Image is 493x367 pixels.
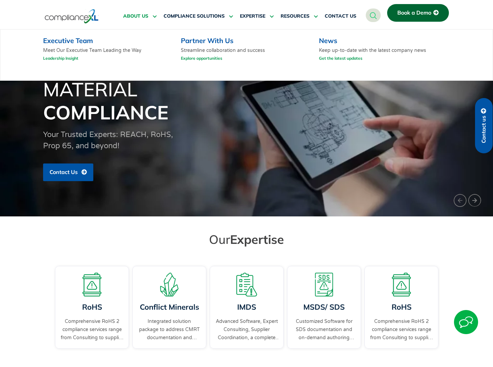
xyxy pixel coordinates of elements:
a: Contact Us [43,163,93,181]
img: A board with a warning sign [390,273,413,296]
a: Integrated solution package to address CMRT documentation and supplier engagement. [138,317,201,342]
a: EXPERTISE [240,8,274,24]
a: Contact us [475,98,493,153]
a: Comprehensive RoHS 2 compliance services range from Consulting to supplier engagement... [370,317,433,342]
a: navsearch-button [366,8,381,22]
p: Keep up-to-date with the latest company news [319,47,448,64]
img: Start Chat [454,310,478,334]
a: Executive Team [43,36,93,45]
span: Contact us [481,116,487,143]
a: Conflict Minerals [139,302,199,312]
a: CONTACT US [325,8,356,24]
a: Partner With Us [181,36,233,45]
a: News [319,36,337,45]
div: 3 / 4 [208,264,285,364]
div: Carousel | Horizontal scrolling: Arrow Left & Right [53,264,440,364]
img: A representation of minerals [157,273,181,296]
div: 2 / 4 [131,264,208,364]
span: Expertise [230,232,284,247]
a: MSDS/ SDS [303,302,345,312]
p: Meet Our Executive Team Leading the Way [43,47,172,64]
span: RESOURCES [281,13,309,19]
img: A board with a warning sign [80,273,104,296]
p: Streamline collaboration and success [181,47,265,64]
span: Book a Demo [397,10,431,16]
div: 1 / 4 [363,264,440,364]
span: CONTACT US [325,13,356,19]
span: ABOUT US [123,13,148,19]
a: Customized Software for SDS documentation and on-demand authoring services [292,317,356,342]
a: Explore opportunities [181,54,222,62]
span: COMPLIANCE SOLUTIONS [164,13,225,19]
a: RoHS [391,302,411,312]
img: logo-one.svg [45,8,99,24]
div: 4 / 4 [285,264,363,364]
span: Your Trusted Experts: REACH, RoHS, Prop 65, and beyond! [43,130,173,150]
a: ABOUT US [123,8,157,24]
a: Comprehensive RoHS 2 compliance services range from Consulting to supplier engagement... [60,317,124,342]
a: RoHS [82,302,102,312]
span: Contact Us [50,169,78,175]
a: Advanced Software, Expert Consulting, Supplier Coordination, a complete IMDS solution. [215,317,278,342]
a: COMPLIANCE SOLUTIONS [164,8,233,24]
img: A list board with a warning [235,273,259,296]
img: A warning board with SDS displaying [312,273,336,296]
a: Leadership Insight [43,54,78,62]
span: Compliance [43,100,168,124]
a: IMDS [237,302,256,312]
a: Book a Demo [387,4,449,22]
h2: Our [57,232,437,247]
span: EXPERTISE [240,13,265,19]
h1: Material [43,78,450,124]
a: RESOURCES [281,8,318,24]
a: Get the latest updates [319,54,362,62]
div: 1 / 4 [53,264,131,364]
